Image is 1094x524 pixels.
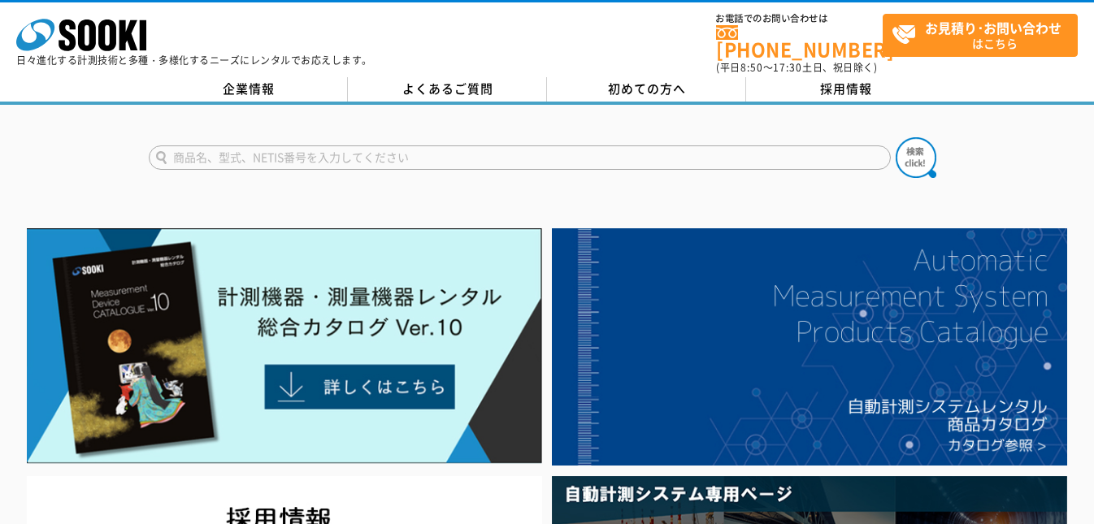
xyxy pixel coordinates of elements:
a: よくあるご質問 [348,77,547,102]
span: (平日 ～ 土日、祝日除く) [716,60,877,75]
p: 日々進化する計測技術と多種・多様化するニーズにレンタルでお応えします。 [16,55,372,65]
span: 17:30 [773,60,802,75]
input: 商品名、型式、NETIS番号を入力してください [149,145,891,170]
img: btn_search.png [896,137,936,178]
span: お電話でのお問い合わせは [716,14,883,24]
img: Catalog Ver10 [27,228,541,464]
a: [PHONE_NUMBER] [716,25,883,58]
a: 企業情報 [149,77,348,102]
strong: お見積り･お問い合わせ [925,18,1061,37]
a: 採用情報 [746,77,945,102]
span: 初めての方へ [608,80,686,97]
a: お見積り･お問い合わせはこちら [883,14,1078,57]
img: 自動計測システムカタログ [552,228,1066,466]
a: 初めての方へ [547,77,746,102]
span: はこちら [892,15,1077,55]
span: 8:50 [740,60,763,75]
